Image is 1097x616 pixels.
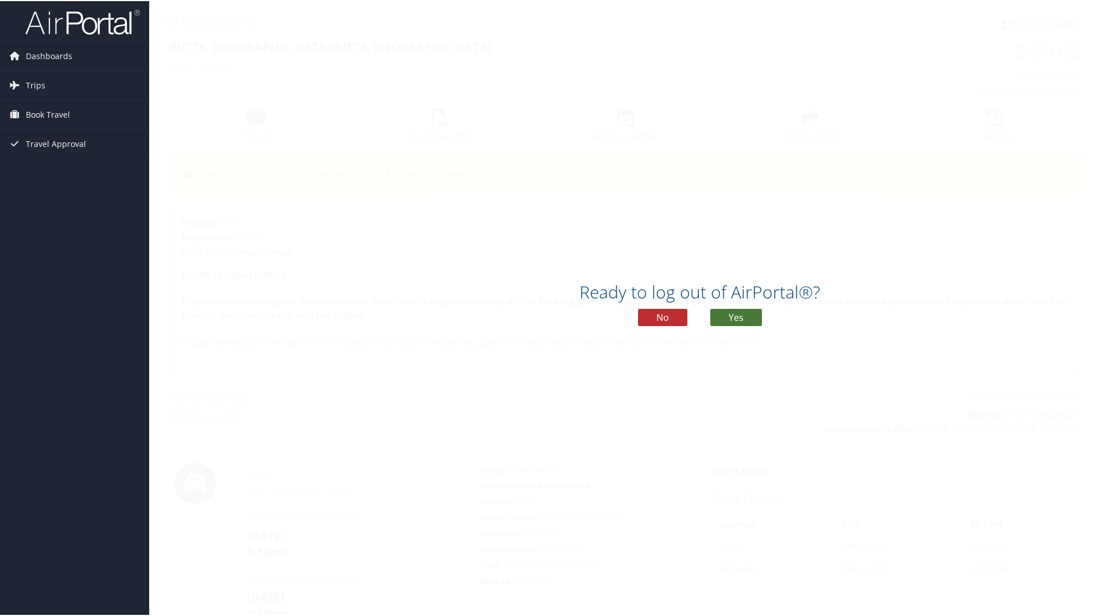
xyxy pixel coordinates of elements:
span: Trips [26,70,45,99]
img: airportal-logo.png [25,7,140,34]
span: Travel Approval [26,129,86,157]
span: Dashboards [26,41,72,69]
button: Yes [710,308,762,325]
span: Book Travel [26,99,70,128]
button: No [638,308,687,325]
